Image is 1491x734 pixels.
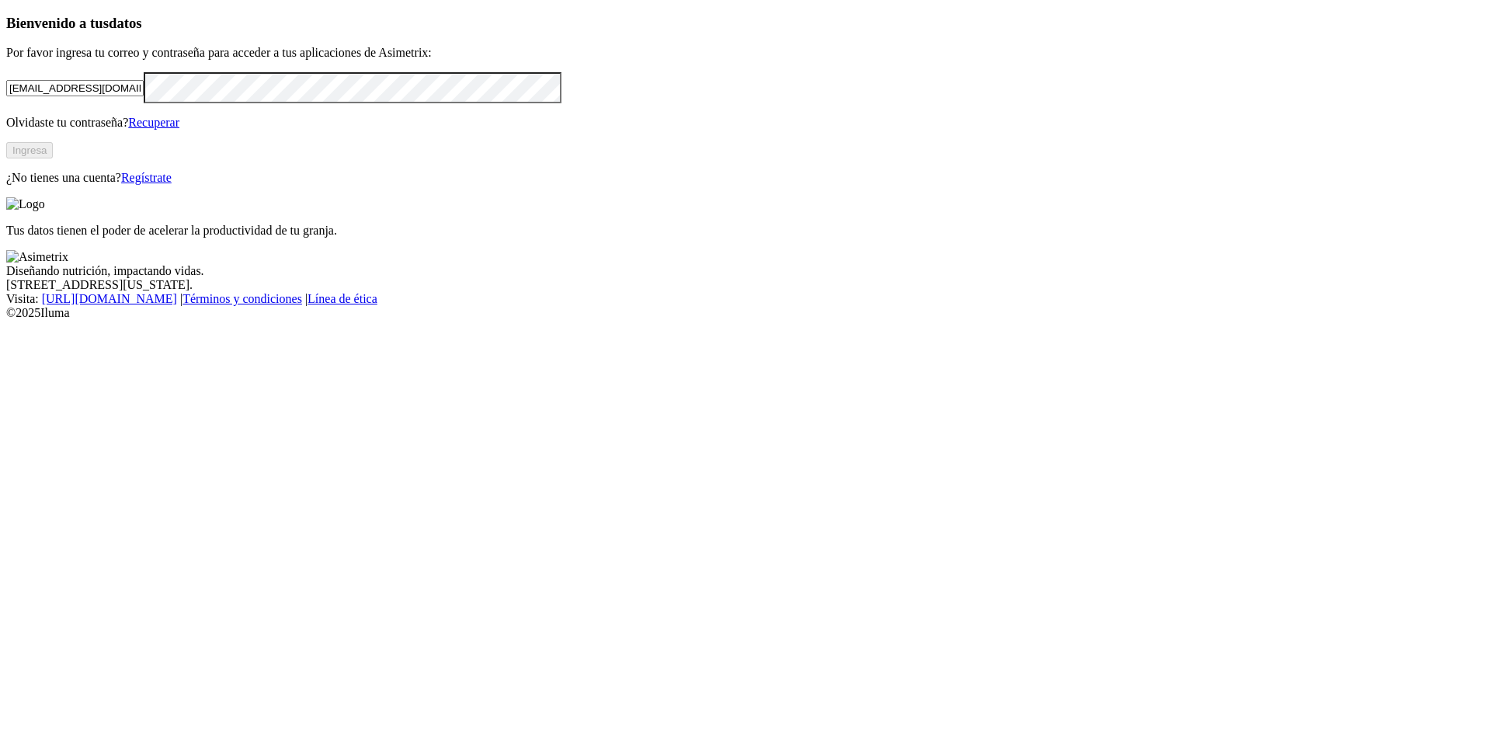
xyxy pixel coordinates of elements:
[6,278,1485,292] div: [STREET_ADDRESS][US_STATE].
[6,306,1485,320] div: © 2025 Iluma
[109,15,142,31] span: datos
[6,264,1485,278] div: Diseñando nutrición, impactando vidas.
[308,292,377,305] a: Línea de ética
[121,171,172,184] a: Regístrate
[6,171,1485,185] p: ¿No tienes una cuenta?
[182,292,302,305] a: Términos y condiciones
[6,142,53,158] button: Ingresa
[6,15,1485,32] h3: Bienvenido a tus
[6,46,1485,60] p: Por favor ingresa tu correo y contraseña para acceder a tus aplicaciones de Asimetrix:
[42,292,177,305] a: [URL][DOMAIN_NAME]
[6,197,45,211] img: Logo
[6,80,144,96] input: Tu correo
[6,116,1485,130] p: Olvidaste tu contraseña?
[6,292,1485,306] div: Visita : | |
[128,116,179,129] a: Recuperar
[6,224,1485,238] p: Tus datos tienen el poder de acelerar la productividad de tu granja.
[6,250,68,264] img: Asimetrix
